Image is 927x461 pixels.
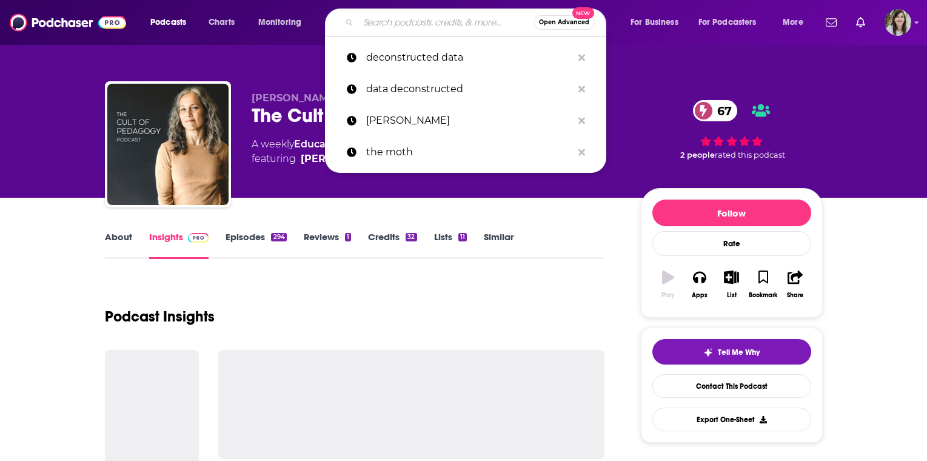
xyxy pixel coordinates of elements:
a: 67 [693,100,738,121]
div: 294 [271,233,286,241]
span: Monitoring [258,14,301,31]
p: data deconstructed [366,73,572,105]
a: InsightsPodchaser Pro [149,231,209,259]
p: deconstructed data [366,42,572,73]
button: Share [779,263,811,306]
div: Bookmark [749,292,777,299]
span: New [572,7,594,19]
a: the moth [325,136,606,168]
a: Charts [201,13,242,32]
div: List [727,292,737,299]
span: 2 people [680,150,715,160]
a: Contact This Podcast [652,374,811,398]
img: The Cult of Pedagogy Podcast [107,84,229,205]
button: tell me why sparkleTell Me Why [652,339,811,365]
div: Share [787,292,803,299]
button: Show profile menu [885,9,911,36]
div: 1 [345,233,351,241]
button: open menu [774,13,818,32]
span: Open Advanced [539,19,589,25]
span: More [783,14,803,31]
a: Episodes294 [226,231,286,259]
a: deconstructed data [325,42,606,73]
img: Podchaser Pro [188,233,209,243]
img: User Profile [885,9,911,36]
span: Tell Me Why [718,348,760,357]
a: Credits32 [368,231,417,259]
button: List [715,263,747,306]
span: rated this podcast [715,150,785,160]
a: Show notifications dropdown [851,12,870,33]
img: Podchaser - Follow, Share and Rate Podcasts [10,11,126,34]
button: open menu [622,13,694,32]
span: [PERSON_NAME] [252,92,338,104]
span: For Podcasters [698,14,757,31]
div: Apps [692,292,708,299]
a: About [105,231,132,259]
a: Lists11 [434,231,467,259]
span: Logged in as devinandrade [885,9,911,36]
span: Podcasts [150,14,186,31]
button: Export One-Sheet [652,408,811,431]
span: 67 [705,100,738,121]
span: featuring [252,152,387,166]
div: 67 2 peoplerated this podcast [641,92,823,167]
h1: Podcast Insights [105,308,215,326]
button: Play [652,263,684,306]
button: Apps [684,263,715,306]
span: For Business [631,14,678,31]
button: Open AdvancedNew [534,15,595,30]
span: Charts [209,14,235,31]
button: open menu [250,13,317,32]
div: 32 [406,233,417,241]
button: open menu [142,13,202,32]
a: Show notifications dropdown [821,12,842,33]
p: chelsea handler [366,105,572,136]
button: Bookmark [748,263,779,306]
a: Similar [484,231,514,259]
img: tell me why sparkle [703,348,713,357]
a: [PERSON_NAME] [325,105,606,136]
div: Play [661,292,674,299]
p: the moth [366,136,572,168]
a: data deconstructed [325,73,606,105]
div: Search podcasts, credits, & more... [336,8,618,36]
div: Rate [652,231,811,256]
input: Search podcasts, credits, & more... [358,13,534,32]
div: A weekly podcast [252,137,387,166]
a: Reviews1 [304,231,351,259]
a: Education [294,138,346,150]
div: 11 [458,233,467,241]
button: open menu [691,13,774,32]
a: Jennifer Gonzalez [301,152,387,166]
button: Follow [652,200,811,226]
